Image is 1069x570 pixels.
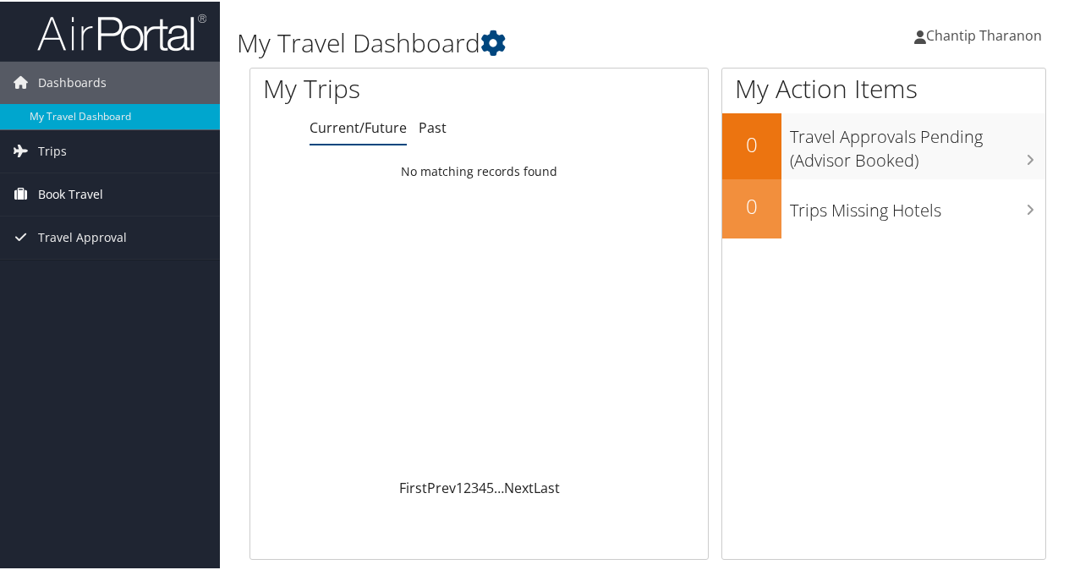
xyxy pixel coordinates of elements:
[926,25,1042,43] span: Chantip Tharanon
[427,477,456,496] a: Prev
[722,190,781,219] h2: 0
[722,129,781,157] h2: 0
[494,477,504,496] span: …
[504,477,534,496] a: Next
[486,477,494,496] a: 5
[419,117,447,135] a: Past
[310,117,407,135] a: Current/Future
[38,215,127,257] span: Travel Approval
[722,69,1045,105] h1: My Action Items
[399,477,427,496] a: First
[38,172,103,214] span: Book Travel
[463,477,471,496] a: 2
[534,477,560,496] a: Last
[263,69,505,105] h1: My Trips
[456,477,463,496] a: 1
[471,477,479,496] a: 3
[38,60,107,102] span: Dashboards
[250,155,708,185] td: No matching records found
[790,189,1045,221] h3: Trips Missing Hotels
[722,112,1045,177] a: 0Travel Approvals Pending (Advisor Booked)
[722,178,1045,237] a: 0Trips Missing Hotels
[38,129,67,171] span: Trips
[914,8,1059,59] a: Chantip Tharanon
[237,24,785,59] h1: My Travel Dashboard
[790,115,1045,171] h3: Travel Approvals Pending (Advisor Booked)
[479,477,486,496] a: 4
[37,11,206,51] img: airportal-logo.png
